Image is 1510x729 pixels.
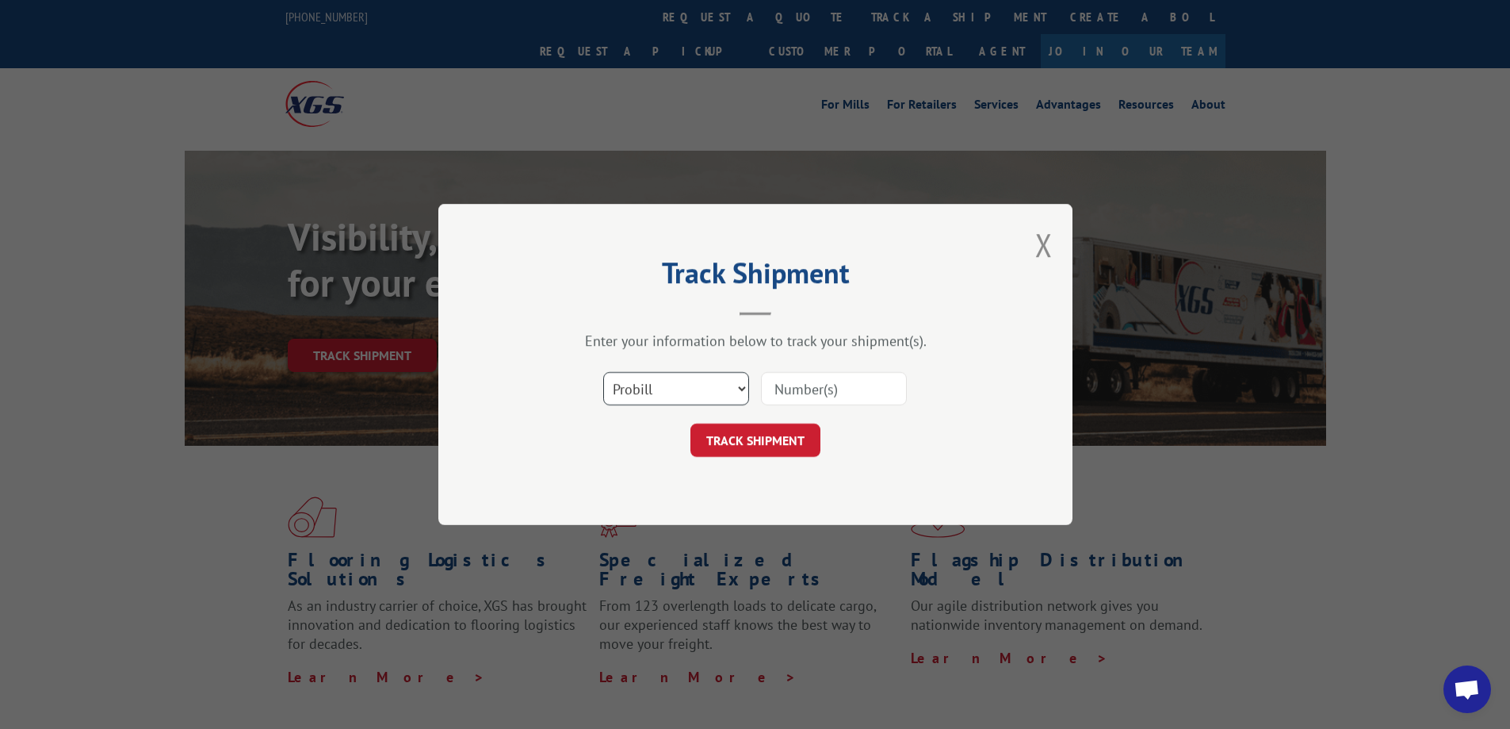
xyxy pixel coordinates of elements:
[518,332,993,350] div: Enter your information below to track your shipment(s).
[1035,224,1053,266] button: Close modal
[690,424,820,457] button: TRACK SHIPMENT
[761,372,907,405] input: Number(s)
[1443,666,1491,713] div: Open chat
[518,262,993,292] h2: Track Shipment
